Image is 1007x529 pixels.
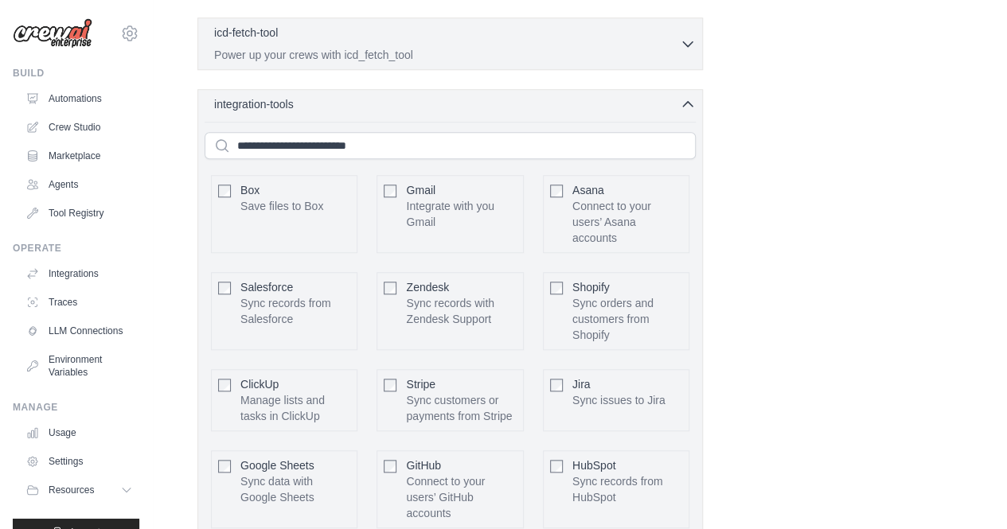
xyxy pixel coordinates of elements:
[205,25,696,63] button: icd-fetch-tool Power up your crews with icd_fetch_tool
[406,459,441,472] span: GitHub
[214,25,278,41] p: icd-fetch-tool
[572,392,665,408] p: Sync issues to Jira
[240,473,350,505] p: Sync data with Google Sheets
[19,143,139,169] a: Marketplace
[406,281,449,294] span: Zendesk
[240,392,350,424] p: Manage lists and tasks in ClickUp
[19,318,139,344] a: LLM Connections
[13,67,139,80] div: Build
[13,401,139,414] div: Manage
[19,115,139,140] a: Crew Studio
[572,378,591,391] span: Jira
[19,449,139,474] a: Settings
[19,261,139,286] a: Integrations
[19,200,139,226] a: Tool Registry
[13,242,139,255] div: Operate
[19,172,139,197] a: Agents
[19,347,139,385] a: Environment Variables
[214,96,294,112] span: integration-tools
[572,295,682,343] p: Sync orders and customers from Shopify
[240,459,314,472] span: Google Sheets
[240,295,350,327] p: Sync records from Salesforce
[49,484,94,496] span: Resources
[406,184,435,196] span: Gmail
[572,459,615,472] span: HubSpot
[406,473,516,521] p: Connect to your users’ GitHub accounts
[572,281,610,294] span: Shopify
[406,295,516,327] p: Sync records with Zendesk Support
[406,198,516,230] p: Integrate with you Gmail
[19,290,139,315] a: Traces
[214,47,680,63] p: Power up your crews with icd_fetch_tool
[240,184,260,196] span: Box
[19,86,139,111] a: Automations
[19,477,139,503] button: Resources
[240,281,293,294] span: Salesforce
[406,392,516,424] p: Sync customers or payments from Stripe
[240,198,323,214] p: Save files to Box
[19,420,139,445] a: Usage
[13,18,92,49] img: Logo
[572,184,604,196] span: Asana
[240,378,279,391] span: ClickUp
[572,473,682,505] p: Sync records from HubSpot
[572,198,682,246] p: Connect to your users’ Asana accounts
[205,96,696,112] button: integration-tools
[406,378,435,391] span: Stripe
